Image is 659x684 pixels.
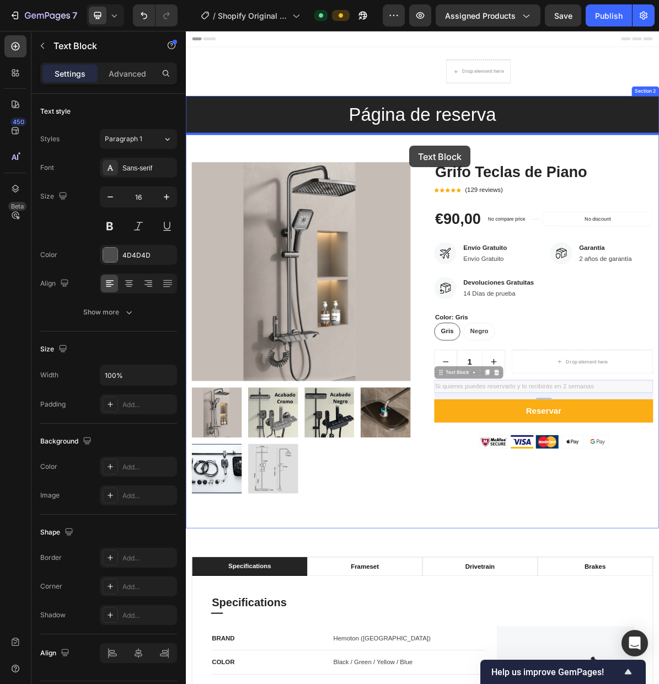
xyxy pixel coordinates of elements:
span: Assigned Products [445,10,516,22]
div: Border [40,553,62,563]
span: Paragraph 1 [105,134,142,144]
button: Paragraph 1 [100,129,177,149]
span: Help us improve GemPages! [491,667,622,677]
div: Show more [83,307,135,318]
input: Auto [100,365,176,385]
div: Size [40,189,69,204]
div: Width [40,370,58,380]
div: 450 [10,117,26,126]
button: 7 [4,4,82,26]
div: Add... [122,462,174,472]
div: Open Intercom Messenger [622,630,648,656]
div: Align [40,646,72,661]
div: Color [40,462,57,472]
div: Beta [8,202,26,211]
div: Font [40,163,54,173]
div: Text style [40,106,71,116]
div: Add... [122,553,174,563]
div: Styles [40,134,60,144]
p: Text Block [53,39,147,52]
button: Save [545,4,581,26]
button: Assigned Products [436,4,540,26]
button: Show more [40,302,177,322]
button: Publish [586,4,632,26]
div: Publish [595,10,623,22]
p: Settings [55,68,85,79]
div: Shape [40,525,76,540]
iframe: Design area [186,31,659,684]
button: Show survey - Help us improve GemPages! [491,665,635,678]
div: Add... [122,611,174,621]
div: Image [40,490,60,500]
p: 7 [72,9,77,22]
div: Size [40,342,69,357]
p: Advanced [109,68,146,79]
div: Undo/Redo [133,4,178,26]
div: Add... [122,582,174,592]
div: Align [40,276,71,291]
span: Shopify Original Product Template [218,10,288,22]
div: Padding [40,399,66,409]
span: / [213,10,216,22]
div: 4D4D4D [122,250,174,260]
div: Color [40,250,57,260]
div: Corner [40,581,62,591]
div: Sans-serif [122,163,174,173]
div: Add... [122,400,174,410]
span: Save [554,11,572,20]
div: Add... [122,491,174,501]
div: Background [40,434,94,449]
div: Shadow [40,610,66,620]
